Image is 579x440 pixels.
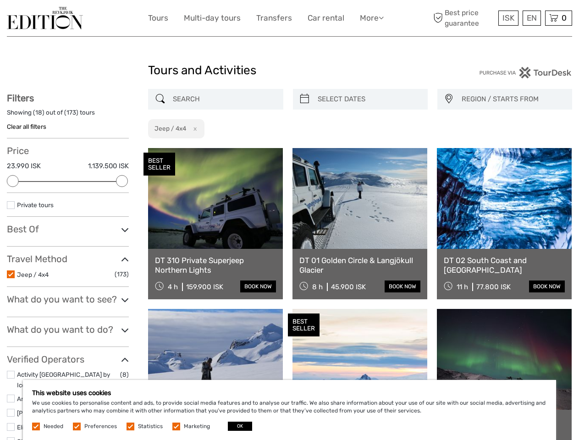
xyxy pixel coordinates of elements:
[115,269,129,280] span: (173)
[143,153,175,176] div: BEST SELLER
[17,201,54,209] a: Private tours
[186,283,223,291] div: 159.900 ISK
[7,145,129,156] h3: Price
[184,423,210,430] label: Marketing
[314,91,423,107] input: SELECT DATES
[35,108,42,117] label: 18
[7,93,34,104] strong: Filters
[17,409,66,417] a: [PERSON_NAME]
[88,161,129,171] label: 1.139.500 ISK
[17,423,61,431] a: Elite-Chauffeur
[184,11,241,25] a: Multi-day tours
[7,354,129,365] h3: Verified Operators
[105,14,116,25] button: Open LiveChat chat widget
[44,423,63,430] label: Needed
[240,280,276,292] a: book now
[457,283,468,291] span: 11 h
[17,371,110,389] a: Activity [GEOGRAPHIC_DATA] by Icelandia
[187,124,200,133] button: x
[288,313,320,336] div: BEST SELLER
[7,294,129,305] h3: What do you want to see?
[168,283,178,291] span: 4 h
[476,283,511,291] div: 77.800 ISK
[479,67,572,78] img: PurchaseViaTourDesk.png
[360,11,384,25] a: More
[308,11,344,25] a: Car rental
[154,125,186,132] h2: Jeep / 4x4
[7,7,83,29] img: The Reykjavík Edition
[458,92,568,107] button: REGION / STARTS FROM
[299,256,420,275] a: DT 01 Golden Circle & Langjökull Glacier
[523,11,541,26] div: EN
[7,161,41,171] label: 23.990 ISK
[66,108,76,117] label: 173
[84,423,117,430] label: Preferences
[560,13,568,22] span: 0
[23,380,556,440] div: We use cookies to personalise content and ads, to provide social media features and to analyse ou...
[431,8,496,28] span: Best price guarantee
[7,324,129,335] h3: What do you want to do?
[13,16,104,23] p: We're away right now. Please check back later!
[148,11,168,25] a: Tours
[7,108,129,122] div: Showing ( ) out of ( ) tours
[17,395,68,402] a: Arctic Adventures
[7,123,46,130] a: Clear all filters
[529,280,565,292] a: book now
[385,280,420,292] a: book now
[228,422,252,431] button: OK
[331,283,366,291] div: 45.900 ISK
[256,11,292,25] a: Transfers
[148,63,431,78] h1: Tours and Activities
[138,423,163,430] label: Statistics
[155,256,276,275] a: DT 310 Private Superjeep Northern Lights
[32,389,547,397] h5: This website uses cookies
[312,283,323,291] span: 8 h
[502,13,514,22] span: ISK
[7,253,129,264] h3: Travel Method
[444,256,565,275] a: DT 02 South Coast and [GEOGRAPHIC_DATA]
[169,91,278,107] input: SEARCH
[120,369,129,380] span: (8)
[7,224,129,235] h3: Best Of
[17,271,49,278] a: Jeep / 4x4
